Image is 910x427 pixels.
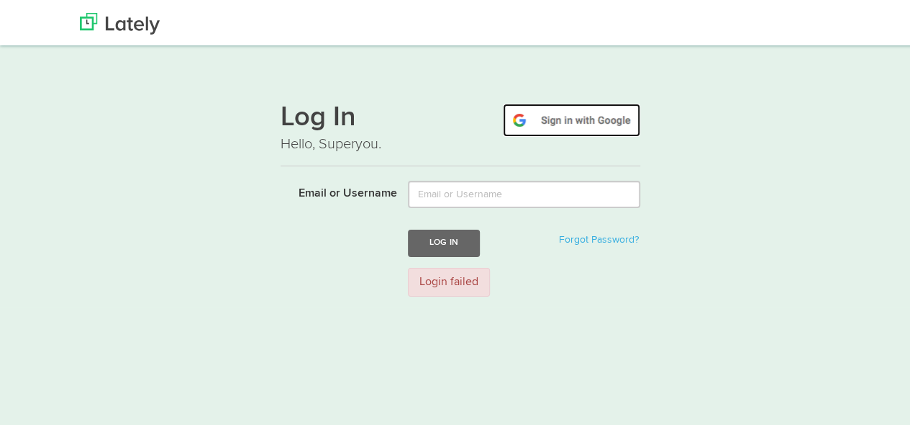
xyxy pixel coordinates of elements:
button: Log In [408,228,480,254]
img: Lately [80,11,160,32]
input: Email or Username [408,179,640,206]
img: google-signin.png [503,102,640,135]
h1: Log In [281,102,640,132]
label: Email or Username [270,179,397,200]
div: Login failed [408,266,490,295]
a: Forgot Password? [559,233,639,243]
p: Hello, Superyou. [281,132,640,153]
